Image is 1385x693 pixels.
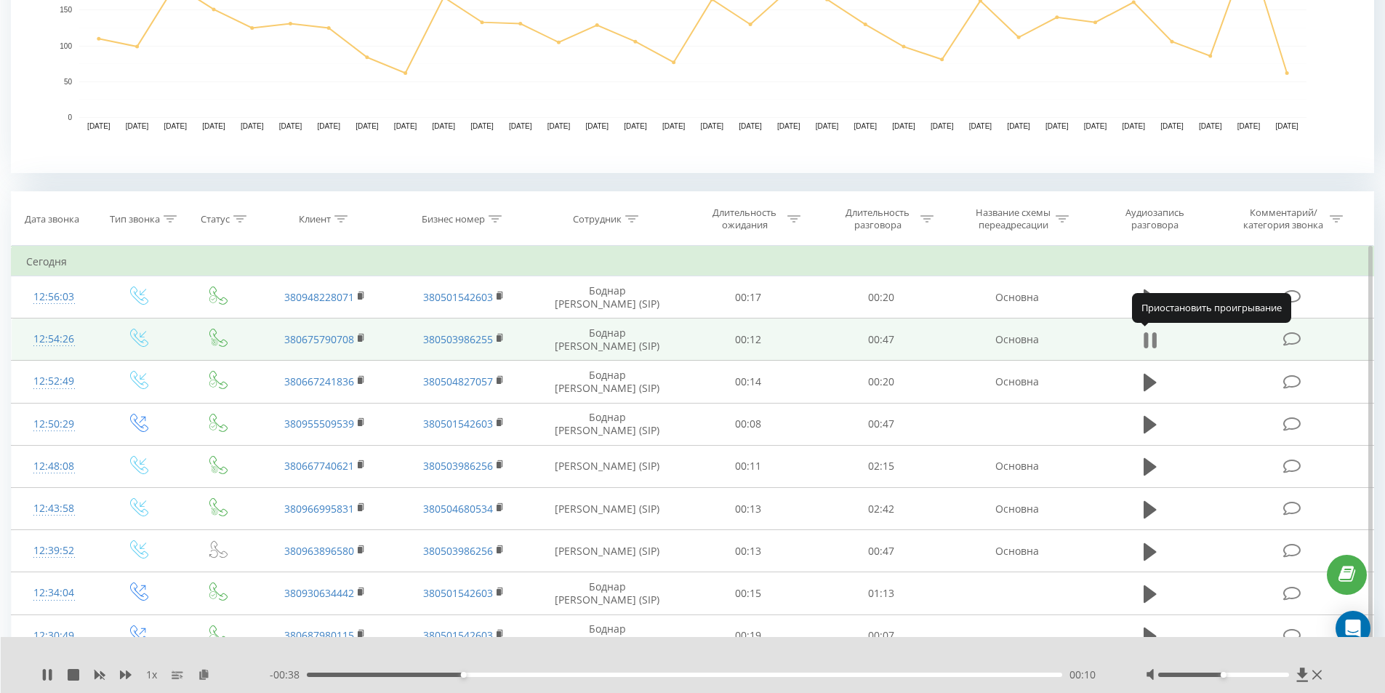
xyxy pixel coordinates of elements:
div: Тип звонка [110,213,160,225]
text: [DATE] [1123,122,1146,130]
a: 380504827057 [423,374,493,388]
td: Боднар [PERSON_NAME] (SIP) [533,572,682,614]
a: 380501542603 [423,417,493,430]
div: Дата звонка [25,213,79,225]
div: Длительность ожидания [706,207,784,231]
div: Длительность разговора [839,207,917,231]
div: Аудиозапись разговора [1107,207,1202,231]
a: 380966995831 [284,502,354,516]
td: Боднар [PERSON_NAME] (SIP) [533,276,682,319]
td: 00:19 [682,614,815,657]
text: [DATE] [241,122,264,130]
div: Название схемы переадресации [974,207,1052,231]
td: 02:42 [815,488,948,530]
td: 00:17 [682,276,815,319]
text: [DATE] [662,122,686,130]
text: [DATE] [470,122,494,130]
a: 380503986256 [423,459,493,473]
div: 12:48:08 [26,452,82,481]
text: [DATE] [202,122,225,130]
a: 380501542603 [423,586,493,600]
text: [DATE] [126,122,149,130]
div: Open Intercom Messenger [1336,611,1370,646]
td: Боднар [PERSON_NAME] (SIP) [533,319,682,361]
a: 380930634442 [284,586,354,600]
td: 00:12 [682,319,815,361]
div: Accessibility label [1221,672,1227,678]
text: [DATE] [394,122,417,130]
div: 12:43:58 [26,494,82,523]
a: 380501542603 [423,628,493,642]
text: [DATE] [854,122,877,130]
td: 00:47 [815,530,948,572]
td: 00:47 [815,403,948,445]
div: Комментарий/категория звонка [1241,207,1326,231]
span: 1 x [146,668,157,682]
a: 380503986256 [423,544,493,558]
td: 00:14 [682,361,815,403]
div: 12:54:26 [26,325,82,353]
div: Статус [201,213,230,225]
text: [DATE] [1007,122,1030,130]
td: Основна [947,530,1085,572]
text: [DATE] [164,122,188,130]
td: 00:20 [815,276,948,319]
a: 380963896580 [284,544,354,558]
text: [DATE] [585,122,609,130]
div: Сотрудник [573,213,622,225]
text: [DATE] [892,122,915,130]
td: 00:13 [682,488,815,530]
a: 380503986255 [423,332,493,346]
text: 50 [64,78,73,86]
div: 12:50:29 [26,410,82,438]
td: 00:13 [682,530,815,572]
td: 01:13 [815,572,948,614]
td: 00:47 [815,319,948,361]
a: 380667241836 [284,374,354,388]
td: Основна [947,361,1085,403]
text: [DATE] [356,122,379,130]
a: 380948228071 [284,290,354,304]
div: 12:34:04 [26,579,82,607]
td: 00:08 [682,403,815,445]
span: - 00:38 [270,668,307,682]
div: Приостановить проигрывание [1132,293,1291,322]
a: 380504680534 [423,502,493,516]
text: [DATE] [1275,122,1298,130]
td: Боднар [PERSON_NAME] (SIP) [533,361,682,403]
text: 150 [60,7,72,15]
td: 00:11 [682,445,815,487]
text: [DATE] [1237,122,1261,130]
td: 02:15 [815,445,948,487]
text: [DATE] [509,122,532,130]
td: Основна [947,445,1085,487]
text: [DATE] [1084,122,1107,130]
td: 00:07 [815,614,948,657]
text: [DATE] [701,122,724,130]
td: Основна [947,276,1085,319]
td: [PERSON_NAME] (SIP) [533,530,682,572]
div: 12:30:49 [26,622,82,650]
td: [PERSON_NAME] (SIP) [533,445,682,487]
td: Боднар [PERSON_NAME] (SIP) [533,403,682,445]
text: [DATE] [87,122,111,130]
text: [DATE] [1045,122,1069,130]
div: 12:52:49 [26,367,82,396]
td: Основна [947,319,1085,361]
div: Бизнес номер [422,213,485,225]
td: Основна [947,488,1085,530]
a: 380667740621 [284,459,354,473]
text: [DATE] [547,122,571,130]
a: 380955509539 [284,417,354,430]
a: 380687980115 [284,628,354,642]
div: 12:39:52 [26,537,82,565]
text: [DATE] [279,122,302,130]
div: Accessibility label [460,672,466,678]
text: [DATE] [624,122,647,130]
text: [DATE] [777,122,800,130]
text: [DATE] [739,122,762,130]
td: 00:15 [682,572,815,614]
text: 0 [68,113,72,121]
text: [DATE] [317,122,340,130]
td: [PERSON_NAME] (SIP) [533,488,682,530]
